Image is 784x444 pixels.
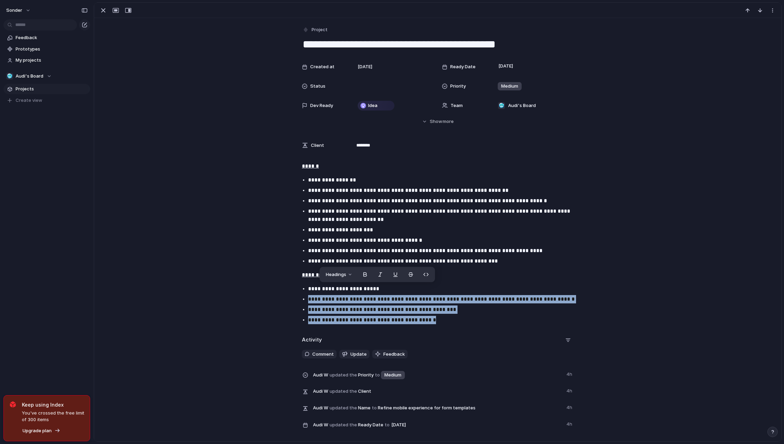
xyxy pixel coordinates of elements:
[498,102,505,109] div: 🥶
[22,410,84,423] span: You've crossed the free limit of 300 items
[6,73,13,80] div: 🥶
[302,115,574,128] button: Showmore
[23,427,52,434] span: Upgrade plan
[450,83,466,90] span: Priority
[313,403,562,412] span: Name Refine mobile experience for form templates
[3,55,90,65] a: My projects
[501,83,518,90] span: Medium
[3,5,34,16] button: sonder
[330,372,357,379] span: updated the
[16,73,43,80] span: Audi's Board
[313,421,328,428] span: Audi W
[339,350,369,359] button: Update
[451,102,463,109] span: Team
[310,63,334,70] span: Created at
[16,97,42,104] span: Create view
[312,26,328,33] span: Project
[330,421,357,428] span: updated the
[3,44,90,54] a: Prototypes
[312,351,334,358] span: Comment
[313,405,328,411] span: Audi W
[443,118,454,125] span: more
[508,102,536,109] span: Audi's Board
[301,25,330,35] button: Project
[566,386,574,394] span: 4h
[313,370,562,380] span: Priority
[302,350,337,359] button: Comment
[350,351,367,358] span: Update
[313,386,562,396] span: Client
[20,426,62,436] button: Upgrade plan
[566,403,574,411] span: 4h
[16,34,88,41] span: Feedback
[313,372,328,379] span: Audi W
[3,71,90,81] button: 🥶Audi's Board
[3,33,90,43] a: Feedback
[383,351,405,358] span: Feedback
[16,57,88,64] span: My projects
[372,405,377,411] span: to
[330,388,357,395] span: updated the
[326,271,346,278] span: Headings
[310,102,333,109] span: Dev Ready
[450,63,476,70] span: Ready Date
[358,63,372,70] span: [DATE]
[375,372,380,379] span: to
[310,83,325,90] span: Status
[330,405,357,411] span: updated the
[566,370,574,378] span: 4h
[3,84,90,94] a: Projects
[16,86,88,92] span: Projects
[322,269,357,280] button: Headings
[16,46,88,53] span: Prototypes
[384,372,401,379] span: Medium
[430,118,442,125] span: Show
[313,388,328,395] span: Audi W
[372,350,408,359] button: Feedback
[497,62,515,70] span: [DATE]
[22,401,84,408] span: Keep using Index
[368,102,377,109] span: Idea
[311,142,324,149] span: Client
[302,336,322,344] h2: Activity
[566,419,574,428] span: 4h
[390,421,408,429] span: [DATE]
[385,421,390,428] span: to
[313,419,562,430] span: Ready Date
[3,95,90,106] button: Create view
[6,7,22,14] span: sonder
